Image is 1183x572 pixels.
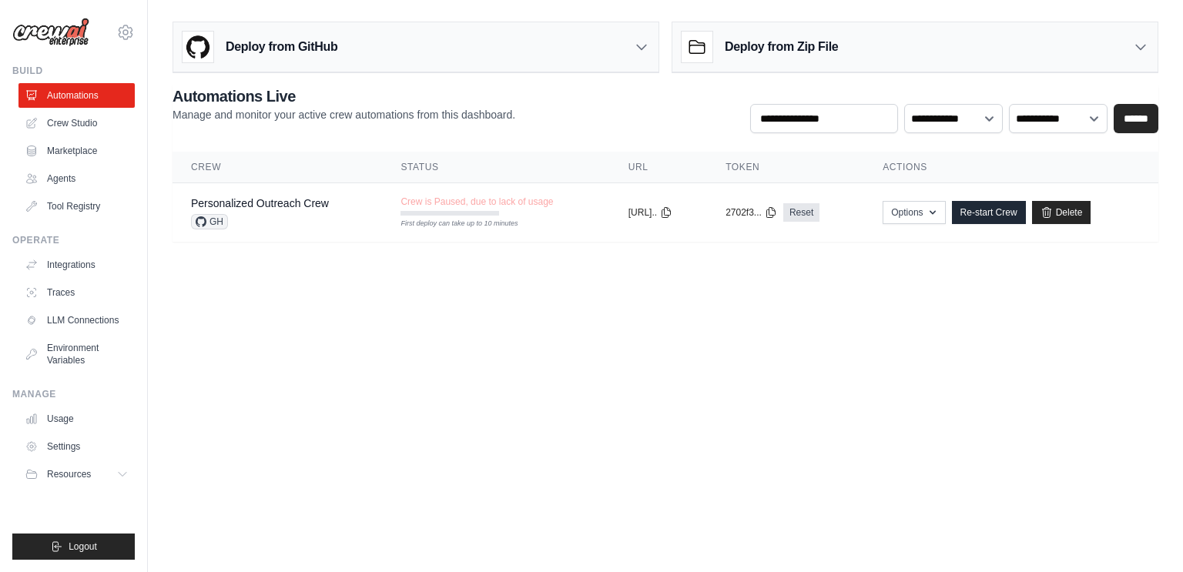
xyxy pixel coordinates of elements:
a: Re-start Crew [952,201,1026,224]
span: GH [191,214,228,229]
a: Traces [18,280,135,305]
p: Manage and monitor your active crew automations from this dashboard. [173,107,515,122]
a: Personalized Outreach Crew [191,197,329,209]
div: Manage [12,388,135,400]
th: URL [610,152,707,183]
a: Environment Variables [18,336,135,373]
div: First deploy can take up to 10 minutes [400,219,499,229]
img: GitHub Logo [183,32,213,62]
th: Token [707,152,864,183]
a: Integrations [18,253,135,277]
img: Logo [12,18,89,47]
button: Logout [12,534,135,560]
a: Tool Registry [18,194,135,219]
span: Resources [47,468,91,480]
h3: Deploy from Zip File [725,38,838,56]
th: Status [382,152,609,183]
a: LLM Connections [18,308,135,333]
div: Build [12,65,135,77]
a: Settings [18,434,135,459]
th: Crew [173,152,382,183]
a: Delete [1032,201,1091,224]
div: Operate [12,234,135,246]
h2: Automations Live [173,85,515,107]
span: Logout [69,540,97,553]
a: Reset [783,203,819,222]
button: Options [883,201,945,224]
span: Crew is Paused, due to lack of usage [400,196,553,208]
a: Usage [18,406,135,431]
a: Marketplace [18,139,135,163]
a: Automations [18,83,135,108]
a: Crew Studio [18,111,135,135]
h3: Deploy from GitHub [226,38,337,56]
th: Actions [864,152,1158,183]
a: Agents [18,166,135,191]
button: 2702f3... [726,206,777,219]
button: Resources [18,462,135,487]
iframe: Chat Widget [1106,498,1183,572]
